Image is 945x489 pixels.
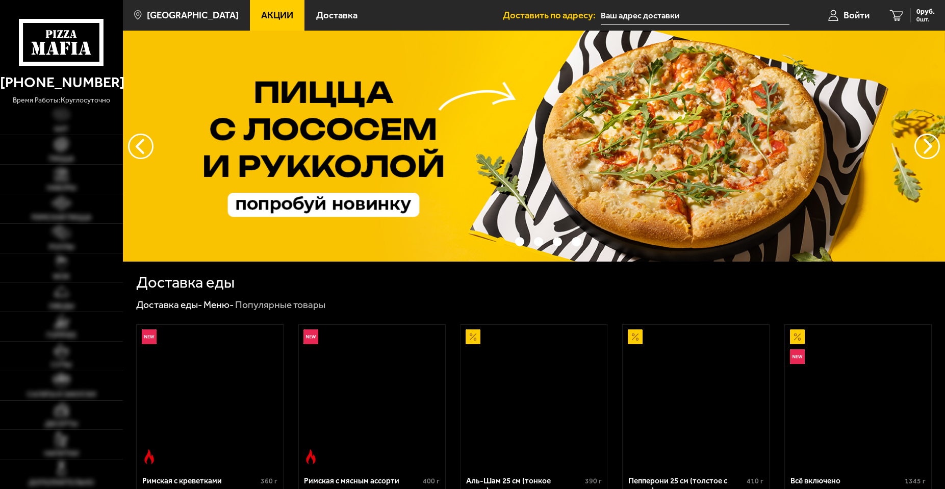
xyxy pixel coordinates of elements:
a: НовинкаОстрое блюдоРимская с мясным ассорти [299,325,445,469]
img: Акционный [790,329,805,344]
img: Акционный [628,329,643,344]
span: Санкт-Петербург, проспект Просвещения, 22к1 [601,6,790,25]
span: Дополнительно [29,479,94,486]
span: Наборы [47,185,76,192]
a: НовинкаОстрое блюдоРимская с креветками [137,325,283,469]
a: АкционныйАль-Шам 25 см (тонкое тесто) [461,325,607,469]
button: точки переключения [553,237,563,247]
span: 0 шт. [916,16,935,22]
img: Острое блюдо [142,449,157,464]
img: Новинка [142,329,157,344]
a: АкционныйПепперони 25 см (толстое с сыром) [623,325,769,469]
span: Напитки [44,450,79,457]
span: 400 г [423,477,440,485]
button: точки переключения [534,237,544,247]
button: предыдущий [914,134,940,159]
div: Популярные товары [235,298,325,311]
img: Новинка [790,349,805,364]
span: 0 руб. [916,8,935,15]
a: Меню- [203,299,234,311]
span: Римская пицца [32,214,91,221]
div: Римская с креветками [142,476,259,486]
button: точки переключения [496,237,506,247]
h1: Доставка еды [136,275,235,291]
span: 360 г [261,477,277,485]
button: точки переключения [515,237,525,247]
span: 1345 г [905,477,926,485]
span: Доставить по адресу: [503,11,601,20]
div: Всё включено [790,476,903,486]
a: Доставка еды- [136,299,202,311]
button: следующий [128,134,154,159]
a: АкционныйНовинкаВсё включено [785,325,931,469]
span: [GEOGRAPHIC_DATA] [147,11,239,20]
span: Горячее [46,332,76,339]
span: WOK [53,273,70,280]
img: Акционный [466,329,480,344]
span: Обеды [49,303,74,310]
input: Ваш адрес доставки [601,6,790,25]
span: Пицца [49,156,74,163]
span: Салаты и закуски [27,391,96,398]
span: Хит [54,126,68,133]
span: Супы [51,362,71,369]
button: точки переключения [572,237,581,247]
span: Акции [261,11,293,20]
img: Острое блюдо [303,449,318,464]
span: Роллы [49,244,74,251]
span: 410 г [747,477,763,485]
div: Римская с мясным ассорти [304,476,420,486]
span: Доставка [316,11,357,20]
span: Десерты [45,421,78,428]
span: 390 г [585,477,602,485]
img: Новинка [303,329,318,344]
span: Войти [844,11,870,20]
